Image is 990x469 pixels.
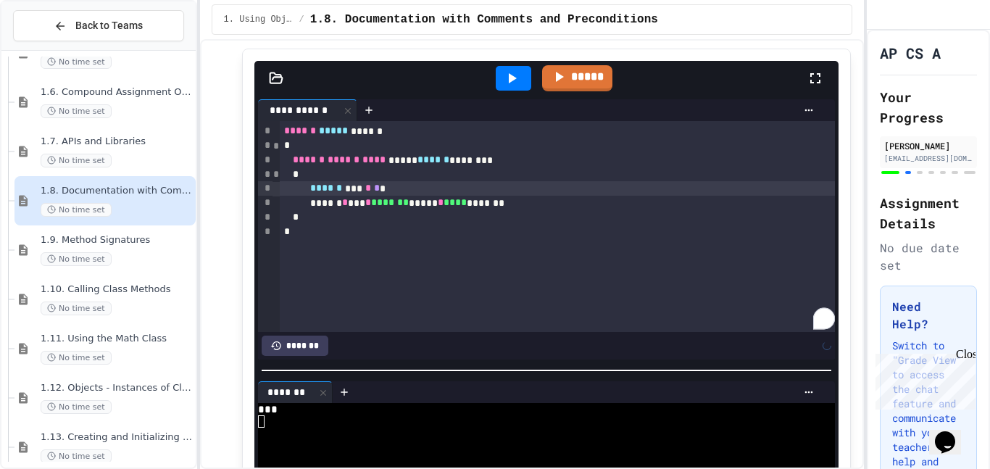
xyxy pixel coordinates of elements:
[880,239,977,274] div: No due date set
[6,6,100,92] div: Chat with us now!Close
[75,18,143,33] span: Back to Teams
[870,348,976,410] iframe: chat widget
[880,43,941,63] h1: AP CS A
[41,154,112,167] span: No time set
[41,449,112,463] span: No time set
[41,104,112,118] span: No time set
[41,302,112,315] span: No time set
[41,252,112,266] span: No time set
[41,431,193,444] span: 1.13. Creating and Initializing Objects: Constructors
[41,351,112,365] span: No time set
[880,193,977,233] h2: Assignment Details
[41,136,193,148] span: 1.7. APIs and Libraries
[41,203,112,217] span: No time set
[884,153,973,164] div: [EMAIL_ADDRESS][DOMAIN_NAME]
[299,14,304,25] span: /
[41,400,112,414] span: No time set
[41,86,193,99] span: 1.6. Compound Assignment Operators
[310,11,658,28] span: 1.8. Documentation with Comments and Preconditions
[41,382,193,394] span: 1.12. Objects - Instances of Classes
[41,234,193,246] span: 1.9. Method Signatures
[224,14,294,25] span: 1. Using Objects and Methods
[13,10,184,41] button: Back to Teams
[884,139,973,152] div: [PERSON_NAME]
[41,185,193,197] span: 1.8. Documentation with Comments and Preconditions
[929,411,976,455] iframe: chat widget
[41,283,193,296] span: 1.10. Calling Class Methods
[280,121,836,332] div: To enrich screen reader interactions, please activate Accessibility in Grammarly extension settings
[41,333,193,345] span: 1.11. Using the Math Class
[880,87,977,128] h2: Your Progress
[41,55,112,69] span: No time set
[892,298,965,333] h3: Need Help?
